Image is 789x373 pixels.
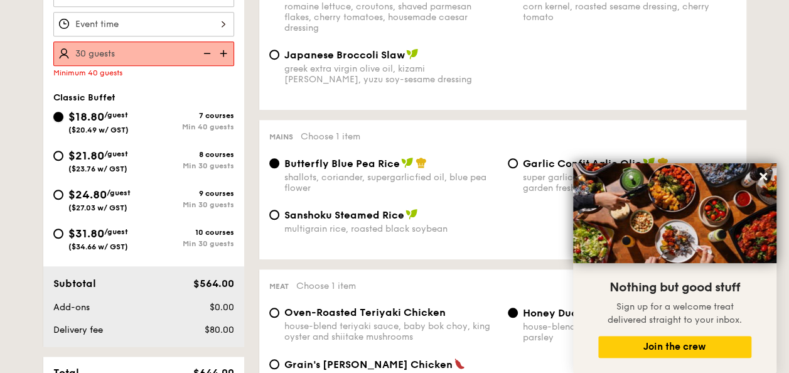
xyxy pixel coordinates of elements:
[405,208,418,220] img: icon-vegan.f8ff3823.svg
[608,301,742,325] span: Sign up for a welcome treat delivered straight to your inbox.
[144,239,234,248] div: Min 30 guests
[296,281,356,291] span: Choose 1 item
[284,63,498,85] div: greek extra virgin olive oil, kizami [PERSON_NAME], yuzu soy-sesame dressing
[144,161,234,170] div: Min 30 guests
[284,359,453,370] span: Grain's [PERSON_NAME] Chicken
[53,92,115,103] span: Classic Buffet
[598,336,751,358] button: Join the crew
[68,203,127,212] span: ($27.03 w/ GST)
[454,358,465,369] img: icon-spicy.37a8142b.svg
[68,227,104,241] span: $31.80
[144,122,234,131] div: Min 40 guests
[284,1,498,33] div: romaine lettuce, croutons, shaved parmesan flakes, cherry tomatoes, housemade caesar dressing
[104,227,128,236] span: /guest
[523,322,736,343] div: house-blend mustard, maple soy baked potato, parsley
[284,209,404,221] span: Sanshoku Steamed Rice
[215,41,234,65] img: icon-add.58712e84.svg
[643,157,655,168] img: icon-vegan.f8ff3823.svg
[68,110,104,124] span: $18.80
[104,111,128,119] span: /guest
[53,151,63,161] input: $21.80/guest($23.76 w/ GST)8 coursesMin 30 guests
[284,224,498,234] div: multigrain rice, roasted black soybean
[416,157,427,168] img: icon-chef-hat.a58ddaea.svg
[657,157,668,168] img: icon-chef-hat.a58ddaea.svg
[406,48,419,60] img: icon-vegan.f8ff3823.svg
[204,325,233,335] span: $80.00
[284,49,405,61] span: Japanese Broccoli Slaw
[284,158,400,170] span: Butterfly Blue Pea Rice
[68,126,129,134] span: ($20.49 w/ GST)
[68,149,104,163] span: $21.80
[284,321,498,342] div: house-blend teriyaki sauce, baby bok choy, king oyster and shiitake mushrooms
[269,282,289,291] span: Meat
[53,229,63,239] input: $31.80/guest($34.66 w/ GST)10 coursesMin 30 guests
[53,302,90,313] span: Add-ons
[53,278,96,289] span: Subtotal
[53,190,63,200] input: $24.80/guest($27.03 w/ GST)9 coursesMin 30 guests
[523,307,666,319] span: Honey Duo Mustard Chicken
[68,242,128,251] span: ($34.66 w/ GST)
[284,306,446,318] span: Oven-Roasted Teriyaki Chicken
[144,200,234,209] div: Min 30 guests
[68,188,107,202] span: $24.80
[53,112,63,122] input: $18.80/guest($20.49 w/ GST)7 coursesMin 40 guests
[301,131,360,142] span: Choose 1 item
[53,41,234,66] input: Number of guests
[193,278,233,289] span: $564.00
[53,68,234,77] div: Minimum 40 guests
[144,189,234,198] div: 9 courses
[284,172,498,193] div: shallots, coriander, supergarlicfied oil, blue pea flower
[269,359,279,369] input: Grain's [PERSON_NAME] Chickennyonya [PERSON_NAME], masala powder, lemongrass
[269,132,293,141] span: Mains
[144,150,234,159] div: 8 courses
[107,188,131,197] span: /guest
[144,111,234,120] div: 7 courses
[53,325,103,335] span: Delivery fee
[196,41,215,65] img: icon-reduce.1d2dbef1.svg
[523,1,736,23] div: corn kernel, roasted sesame dressing, cherry tomato
[609,280,740,295] span: Nothing but good stuff
[523,158,641,170] span: Garlic Confit Aglio Olio
[508,158,518,168] input: Garlic Confit Aglio Oliosuper garlicfied oil, slow baked cherry tomatoes, garden fresh thyme
[269,50,279,60] input: Japanese Broccoli Slawgreek extra virgin olive oil, kizami [PERSON_NAME], yuzu soy-sesame dressing
[573,163,776,263] img: DSC07876-Edit02-Large.jpeg
[144,228,234,237] div: 10 courses
[508,308,518,318] input: Honey Duo Mustard Chickenhouse-blend mustard, maple soy baked potato, parsley
[523,172,736,193] div: super garlicfied oil, slow baked cherry tomatoes, garden fresh thyme
[209,302,233,313] span: $0.00
[53,12,234,36] input: Event time
[269,158,279,168] input: Butterfly Blue Pea Riceshallots, coriander, supergarlicfied oil, blue pea flower
[269,210,279,220] input: Sanshoku Steamed Ricemultigrain rice, roasted black soybean
[269,308,279,318] input: Oven-Roasted Teriyaki Chickenhouse-blend teriyaki sauce, baby bok choy, king oyster and shiitake ...
[104,149,128,158] span: /guest
[68,165,127,173] span: ($23.76 w/ GST)
[401,157,414,168] img: icon-vegan.f8ff3823.svg
[753,166,773,186] button: Close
